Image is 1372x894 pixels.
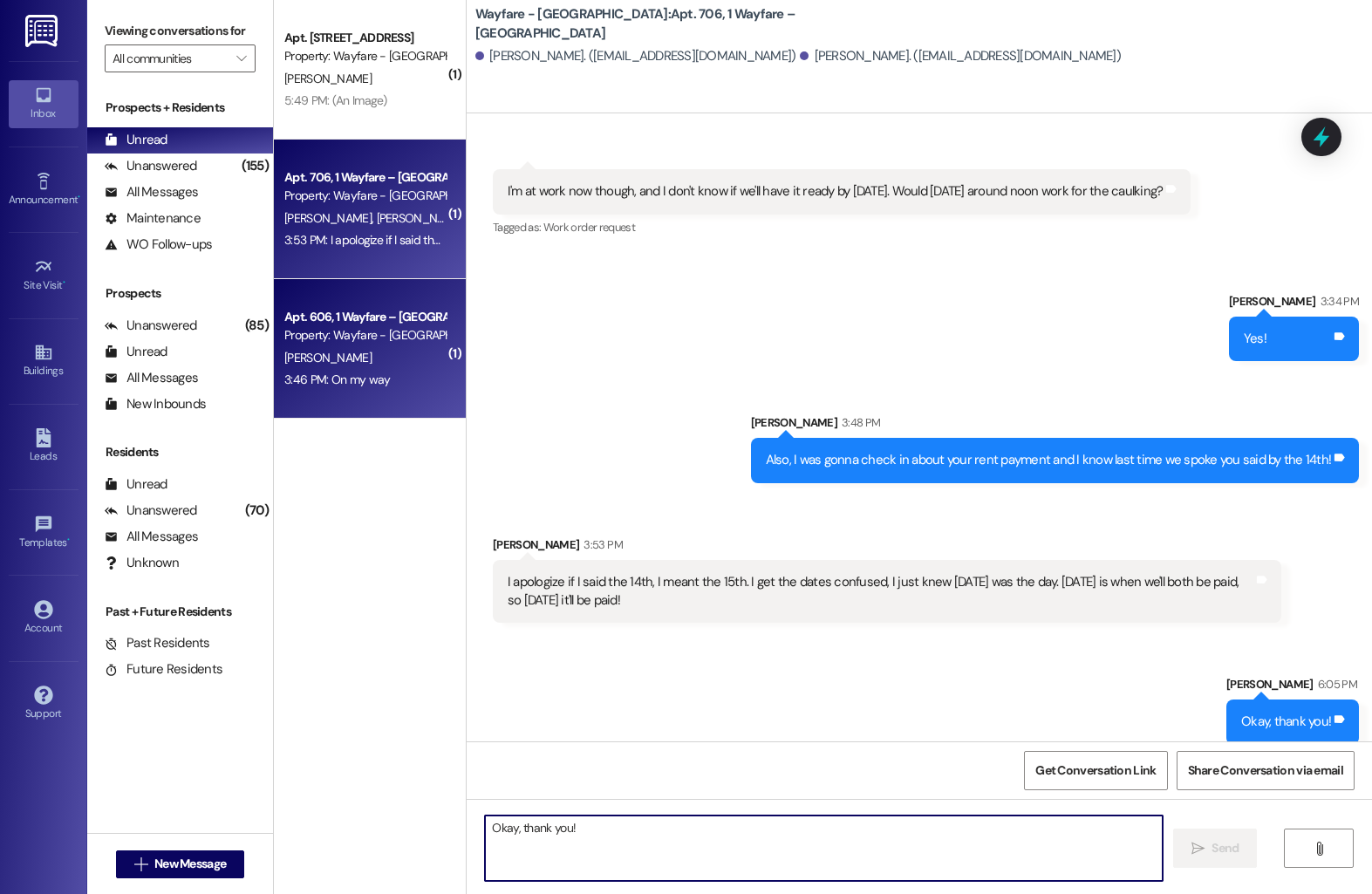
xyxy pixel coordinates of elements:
[87,99,273,117] div: Prospects + Residents
[236,51,246,65] i: 
[1024,751,1167,790] button: Get Conversation Link
[1316,292,1359,311] div: 3:34 PM
[837,413,880,432] div: 3:48 PM
[105,209,201,228] div: Maintenance
[87,443,273,461] div: Residents
[508,182,1164,201] div: I'm at work now though, and I don't know if we'll have it ready by [DATE]. Would [DATE] around no...
[579,536,622,554] div: 3:53 PM
[9,595,78,642] a: Account
[1313,842,1326,856] i: 
[105,395,206,413] div: New Inbounds
[105,157,197,175] div: Unanswered
[154,855,226,873] span: New Message
[9,680,78,727] a: Support
[9,509,78,556] a: Templates •
[87,603,273,621] div: Past + Future Residents
[284,47,446,65] div: Property: Wayfare - [GEOGRAPHIC_DATA]
[105,317,197,335] div: Unanswered
[284,187,446,205] div: Property: Wayfare - [GEOGRAPHIC_DATA]
[105,660,222,679] div: Future Residents
[475,5,824,43] b: Wayfare - [GEOGRAPHIC_DATA]: Apt. 706, 1 Wayfare – [GEOGRAPHIC_DATA]
[116,850,245,878] button: New Message
[237,153,273,180] div: (155)
[1229,292,1359,317] div: [PERSON_NAME]
[105,343,167,361] div: Unread
[63,276,65,289] span: •
[105,502,197,520] div: Unanswered
[67,534,70,546] span: •
[241,312,273,339] div: (85)
[1177,751,1355,790] button: Share Conversation via email
[105,17,256,44] label: Viewing conversations for
[800,47,1121,65] div: [PERSON_NAME]. ([EMAIL_ADDRESS][DOMAIN_NAME])
[493,215,1191,240] div: Tagged as:
[105,475,167,494] div: Unread
[105,131,167,149] div: Unread
[1244,330,1266,348] div: Yes!
[9,252,78,299] a: Site Visit •
[105,369,198,387] div: All Messages
[543,220,635,235] span: Work order request
[284,92,387,108] div: 5:49 PM: (An Image)
[284,326,446,345] div: Property: Wayfare - [GEOGRAPHIC_DATA]
[284,210,377,226] span: [PERSON_NAME]
[284,71,372,86] span: [PERSON_NAME]
[87,284,273,303] div: Prospects
[105,634,210,652] div: Past Residents
[493,536,1281,560] div: [PERSON_NAME]
[105,235,212,254] div: WO Follow-ups
[241,497,273,524] div: (70)
[508,573,1253,611] div: I apologize if I said the 14th, I meant the 15th. I get the dates confused, I just knew [DATE] wa...
[284,308,446,326] div: Apt. 606, 1 Wayfare – [GEOGRAPHIC_DATA]
[9,338,78,385] a: Buildings
[9,423,78,470] a: Leads
[9,80,78,127] a: Inbox
[25,15,61,47] img: ResiDesk Logo
[78,191,80,203] span: •
[284,29,446,47] div: Apt. [STREET_ADDRESS]
[1035,761,1156,780] span: Get Conversation Link
[105,554,179,572] div: Unknown
[1188,761,1343,780] span: Share Conversation via email
[134,857,147,871] i: 
[1173,829,1258,868] button: Send
[1191,842,1205,856] i: 
[751,413,1360,438] div: [PERSON_NAME]
[105,528,198,546] div: All Messages
[1314,675,1357,693] div: 6:05 PM
[1226,675,1359,700] div: [PERSON_NAME]
[105,183,198,201] div: All Messages
[113,44,228,72] input: All communities
[284,232,1115,248] div: 3:53 PM: I apologize if I said the 14th, I meant the 15th. I get the dates confused, I just knew ...
[766,451,1332,469] div: Also, I was gonna check in about your rent payment and I know last time we spoke you said by the ...
[376,210,463,226] span: [PERSON_NAME]
[475,47,796,65] div: [PERSON_NAME]. ([EMAIL_ADDRESS][DOMAIN_NAME])
[1241,713,1331,731] div: Okay, thank you!
[284,168,446,187] div: Apt. 706, 1 Wayfare – [GEOGRAPHIC_DATA]
[284,372,390,387] div: 3:46 PM: On my way
[1212,839,1239,857] span: Send
[284,350,372,365] span: [PERSON_NAME]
